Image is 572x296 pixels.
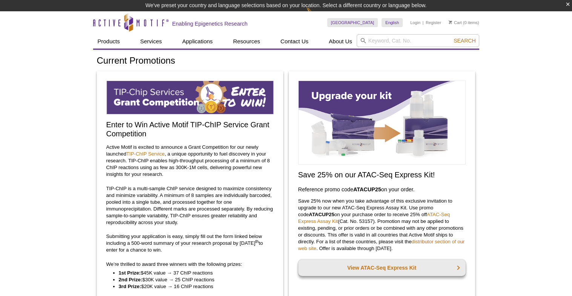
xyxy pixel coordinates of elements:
a: English [382,18,403,27]
sup: th [255,239,259,244]
a: Services [136,34,167,49]
h2: Enabling Epigenetics Research [172,20,248,27]
strong: ATACUP25 [309,212,334,217]
img: Change Here [306,6,326,23]
h2: Save 25% on our ATAC-Seq Express Kit! [298,170,466,179]
li: $45K value → 37 ChIP reactions [119,270,266,276]
h2: Enter to Win Active Motif TIP-ChIP Service Grant Competition [106,120,274,138]
img: Your Cart [449,20,452,24]
strong: 2nd Prize: [119,277,143,282]
li: (0 items) [449,18,479,27]
span: Search [454,38,475,44]
p: Submitting your application is easy, simply fill out the form linked below including a 500-word s... [106,233,274,253]
strong: ATACUP25 [353,186,381,192]
a: Products [93,34,124,49]
a: distributor section of our web site [298,239,465,251]
a: Register [426,20,441,25]
p: We’re thrilled to award three winners with the following prizes: [106,261,274,268]
a: Cart [449,20,462,25]
p: TIP-ChIP is a multi-sample ChIP service designed to maximize consistency and minimize variability... [106,185,274,226]
a: About Us [324,34,357,49]
a: ATAC-Seq Express Assay Kit [298,212,450,224]
img: Save on ATAC-Seq Express Assay Kit [298,81,466,165]
li: $20K value → 16 ChIP reactions [119,283,266,290]
a: TIP-ChIP Service [126,151,165,157]
h3: Reference promo code on your order. [298,185,466,194]
a: [GEOGRAPHIC_DATA] [327,18,378,27]
li: $30K value → 25 ChIP reactions [119,276,266,283]
strong: 3rd Prize: [119,284,141,289]
input: Keyword, Cat. No. [357,34,479,47]
img: TIP-ChIP Service Grant Competition [106,81,274,114]
h1: Current Promotions [97,56,475,67]
button: Search [451,37,478,44]
a: Contact Us [276,34,313,49]
strong: 1st Prize: [119,270,141,276]
a: Applications [178,34,217,49]
li: | [423,18,424,27]
p: Save 25% now when you take advantage of this exclusive invitation to upgrade to our new ATAC-Seq ... [298,198,466,252]
p: Active Motif is excited to announce a Grant Competition for our newly launched , a unique opportu... [106,144,274,178]
a: Login [410,20,420,25]
a: Resources [228,34,265,49]
a: View ATAC-Seq Express Kit [298,259,466,276]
